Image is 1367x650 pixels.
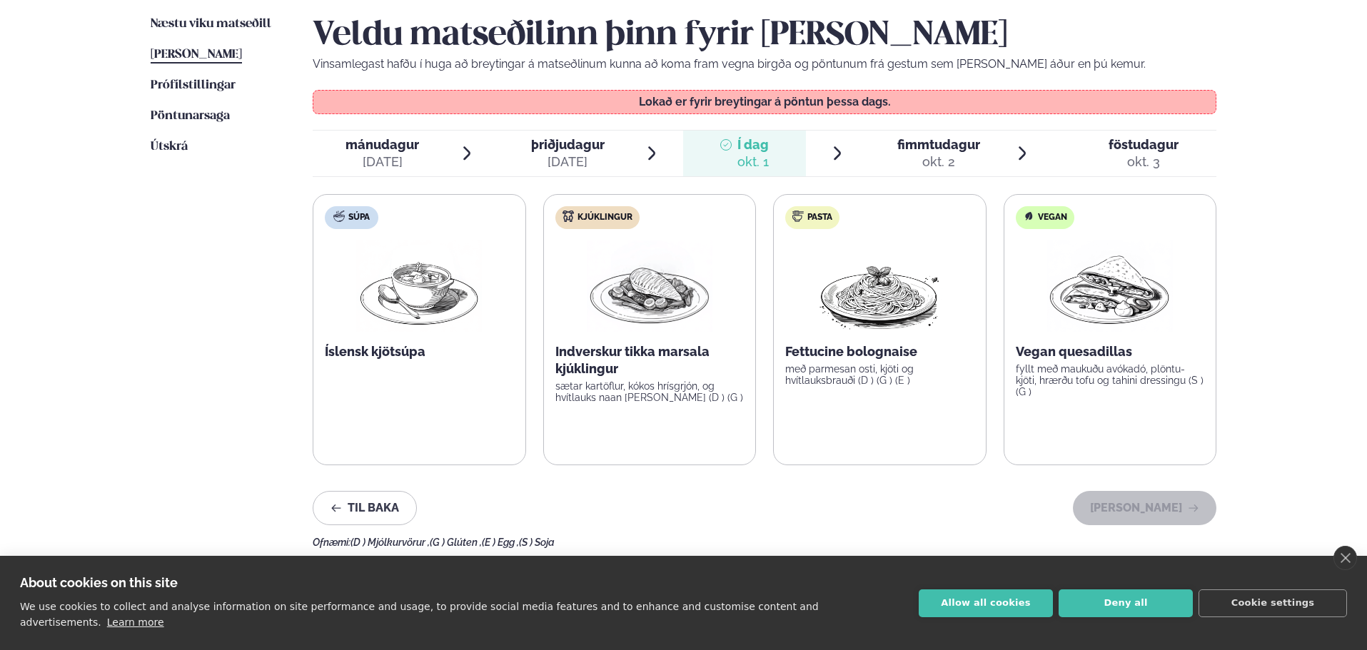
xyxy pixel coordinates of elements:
strong: About cookies on this site [20,575,178,590]
span: Vegan [1038,212,1067,223]
p: sætar kartöflur, kókos hrísgrjón, og hvítlauks naan [PERSON_NAME] (D ) (G ) [555,380,745,403]
img: chicken.svg [563,210,574,222]
span: Í dag [737,136,769,153]
span: Pasta [807,212,832,223]
p: Lokað er fyrir breytingar á pöntun þessa dags. [328,96,1202,108]
div: okt. 2 [897,153,980,171]
button: Til baka [313,491,417,525]
img: Soup.png [356,240,482,332]
img: soup.svg [333,210,345,222]
div: [DATE] [345,153,419,171]
a: close [1333,546,1357,570]
h2: Veldu matseðilinn þinn fyrir [PERSON_NAME] [313,16,1216,56]
a: Pöntunarsaga [151,108,230,125]
img: pasta.svg [792,210,804,222]
a: Næstu viku matseðill [151,16,271,33]
p: Fettucine bolognaise [785,343,974,360]
span: mánudagur [345,137,419,152]
p: Íslensk kjötsúpa [325,343,514,360]
a: Learn more [107,616,164,628]
p: Indverskur tikka marsala kjúklingur [555,343,745,377]
span: Útskrá [151,141,188,153]
div: okt. 1 [737,153,769,171]
span: Næstu viku matseðill [151,18,271,30]
a: Útskrá [151,138,188,156]
span: (S ) Soja [519,537,555,548]
p: með parmesan osti, kjöti og hvítlauksbrauði (D ) (G ) (E ) [785,363,974,386]
span: [PERSON_NAME] [151,49,242,61]
a: [PERSON_NAME] [151,46,242,64]
p: Vinsamlegast hafðu í huga að breytingar á matseðlinum kunna að koma fram vegna birgða og pöntunum... [313,56,1216,73]
a: Prófílstillingar [151,77,236,94]
button: Cookie settings [1199,589,1347,617]
p: Vegan quesadillas [1016,343,1205,360]
span: fimmtudagur [897,137,980,152]
div: Ofnæmi: [313,537,1216,548]
div: okt. 3 [1109,153,1179,171]
img: Spagetti.png [817,240,942,332]
img: Chicken-breast.png [587,240,712,332]
div: [DATE] [531,153,605,171]
span: Súpa [348,212,370,223]
span: Kjúklingur [577,212,632,223]
span: Prófílstillingar [151,79,236,91]
span: föstudagur [1109,137,1179,152]
span: þriðjudagur [531,137,605,152]
img: Quesadilla.png [1047,240,1173,332]
button: [PERSON_NAME] [1073,491,1216,525]
span: (G ) Glúten , [430,537,482,548]
img: Vegan.svg [1023,210,1034,222]
span: (E ) Egg , [482,537,519,548]
p: fyllt með maukuðu avókadó, plöntu-kjöti, hrærðu tofu og tahini dressingu (S ) (G ) [1016,363,1205,397]
p: We use cookies to collect and analyse information on site performance and usage, to provide socia... [20,601,819,628]
button: Deny all [1059,589,1193,617]
span: (D ) Mjólkurvörur , [350,537,430,548]
button: Allow all cookies [919,589,1053,617]
span: Pöntunarsaga [151,110,230,122]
